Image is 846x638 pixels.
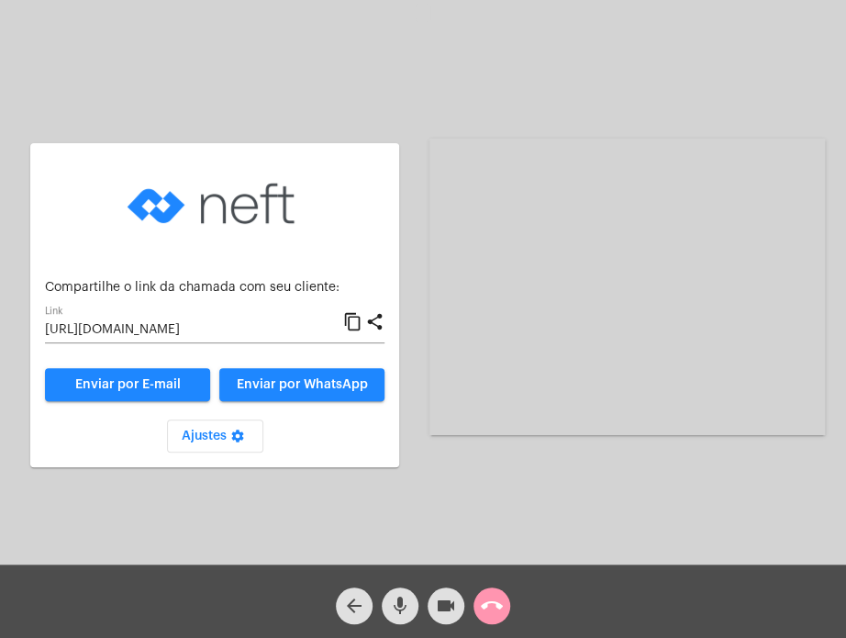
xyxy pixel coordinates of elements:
a: Enviar por E-mail [45,368,210,401]
button: Ajustes [167,420,263,453]
mat-icon: share [365,311,384,333]
img: logo-neft-novo-2.png [123,158,306,250]
span: Enviar por E-mail [75,378,181,391]
span: Enviar por WhatsApp [237,378,368,391]
mat-icon: settings [227,429,249,451]
mat-icon: arrow_back [343,595,365,617]
button: Enviar por WhatsApp [219,368,384,401]
mat-icon: mic [389,595,411,617]
mat-icon: videocam [435,595,457,617]
mat-icon: call_end [481,595,503,617]
mat-icon: content_copy [343,311,362,333]
p: Compartilhe o link da chamada com seu cliente: [45,281,384,295]
span: Ajustes [182,430,249,442]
